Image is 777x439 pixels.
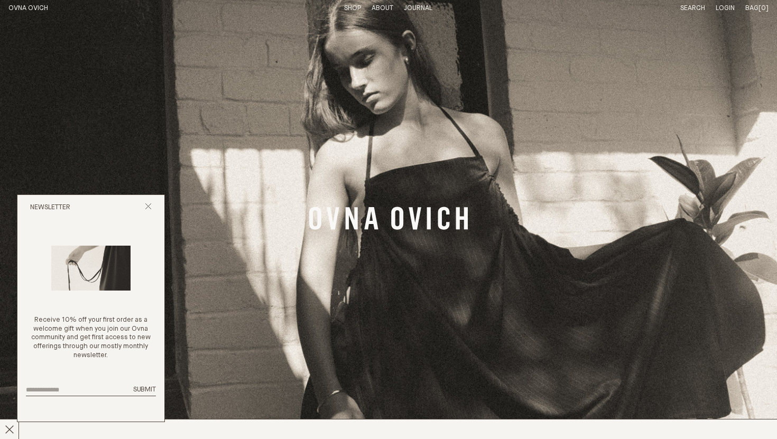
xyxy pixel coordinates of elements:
[745,5,758,12] span: Bag
[344,5,361,12] a: Shop
[404,5,432,12] a: Journal
[133,386,156,395] button: Submit
[30,203,70,212] h2: Newsletter
[680,5,705,12] a: Search
[309,207,468,233] a: Banner Link
[716,5,735,12] a: Login
[758,5,769,12] span: [0]
[26,316,156,360] p: Receive 10% off your first order as a welcome gift when you join our Ovna community and get first...
[133,386,156,393] span: Submit
[372,4,393,13] summary: About
[8,5,48,12] a: Home
[145,203,152,213] button: Close popup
